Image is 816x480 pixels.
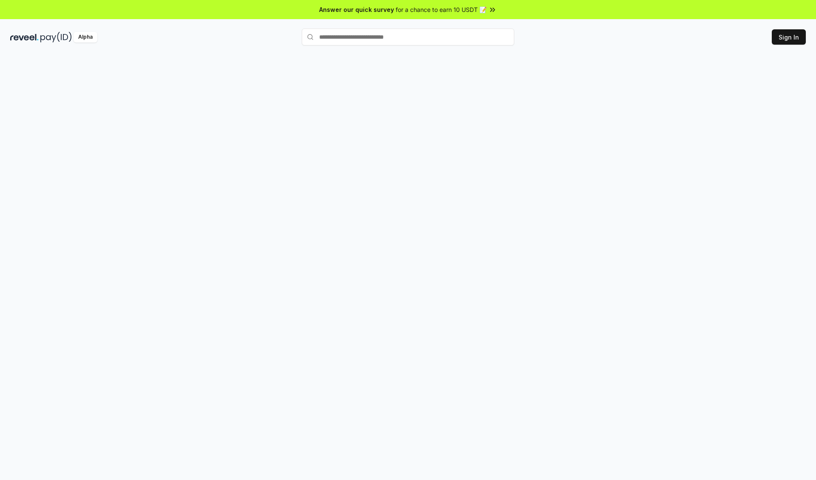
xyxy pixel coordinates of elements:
button: Sign In [772,29,806,45]
img: pay_id [40,32,72,43]
span: for a chance to earn 10 USDT 📝 [396,5,487,14]
img: reveel_dark [10,32,39,43]
span: Answer our quick survey [319,5,394,14]
div: Alpha [74,32,97,43]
